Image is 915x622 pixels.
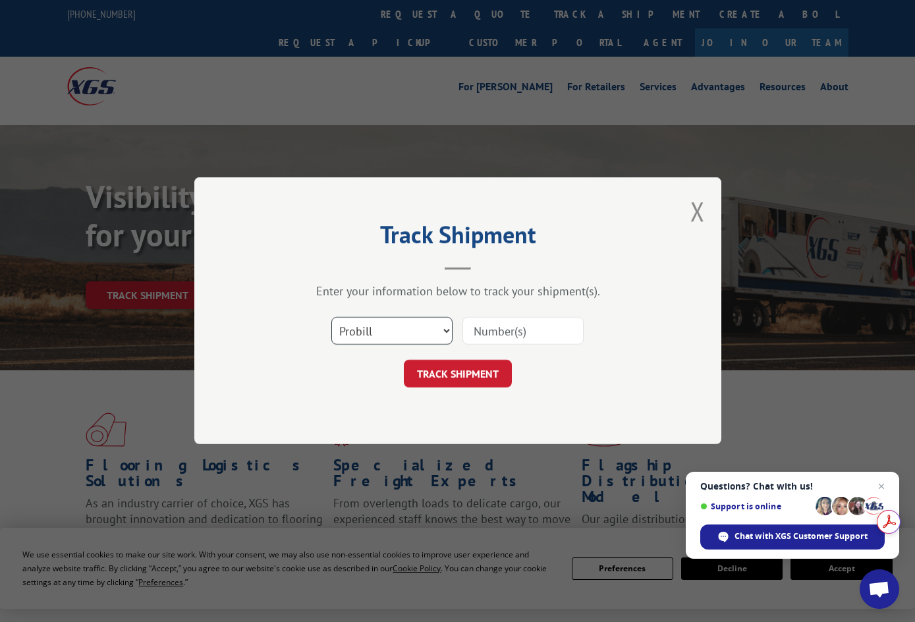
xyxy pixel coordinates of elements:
span: Support is online [700,501,811,511]
div: Enter your information below to track your shipment(s). [260,284,655,299]
span: Close chat [873,478,889,494]
span: Questions? Chat with us! [700,481,885,492]
div: Open chat [860,569,899,609]
h2: Track Shipment [260,225,655,250]
span: Chat with XGS Customer Support [735,530,868,542]
input: Number(s) [462,318,584,345]
button: Close modal [690,194,705,229]
button: TRACK SHIPMENT [404,360,512,388]
div: Chat with XGS Customer Support [700,524,885,550]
